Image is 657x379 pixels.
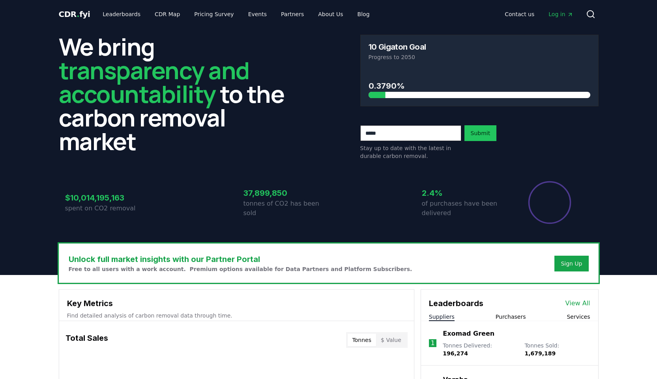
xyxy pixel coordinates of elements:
div: Percentage of sales delivered [528,180,572,225]
a: Log in [542,7,579,21]
span: CDR fyi [59,9,90,19]
a: Sign Up [561,260,582,268]
span: . [77,9,79,19]
button: Purchasers [496,313,526,321]
a: Events [242,7,273,21]
a: Pricing Survey [188,7,240,21]
p: Tonnes Delivered : [443,342,517,357]
button: Suppliers [429,313,455,321]
span: 196,274 [443,350,468,357]
h3: Total Sales [66,332,108,348]
span: Log in [548,10,573,18]
p: Find detailed analysis of carbon removal data through time. [67,312,406,320]
button: Sign Up [554,256,588,271]
span: 1,679,189 [524,350,556,357]
p: Progress to 2050 [369,53,590,61]
nav: Main [498,7,579,21]
h3: Unlock full market insights with our Partner Portal [69,253,412,265]
p: Tonnes Sold : [524,342,590,357]
h3: 0.3790% [369,80,590,92]
p: 1 [431,338,434,348]
a: About Us [312,7,349,21]
a: Blog [351,7,376,21]
p: tonnes of CO2 has been sold [243,199,329,218]
h3: 10 Gigaton Goal [369,43,426,51]
button: Tonnes [348,334,376,346]
p: spent on CO2 removal [65,204,150,213]
p: of purchases have been delivered [422,199,507,218]
p: Stay up to date with the latest in durable carbon removal. [360,144,461,160]
a: Exomad Green [443,329,494,338]
h3: Key Metrics [67,297,406,309]
nav: Main [96,7,376,21]
a: Partners [275,7,310,21]
a: Contact us [498,7,541,21]
p: Free to all users with a work account. Premium options available for Data Partners and Platform S... [69,265,412,273]
button: Submit [464,125,497,141]
h3: 2.4% [422,187,507,199]
a: CDR.fyi [59,9,90,20]
h3: Leaderboards [429,297,483,309]
a: CDR Map [148,7,186,21]
a: Leaderboards [96,7,147,21]
span: transparency and accountability [59,54,249,110]
button: $ Value [376,334,406,346]
h3: 37,899,850 [243,187,329,199]
a: View All [565,299,590,308]
h2: We bring to the carbon removal market [59,35,297,153]
h3: $10,014,195,163 [65,192,150,204]
button: Services [567,313,590,321]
